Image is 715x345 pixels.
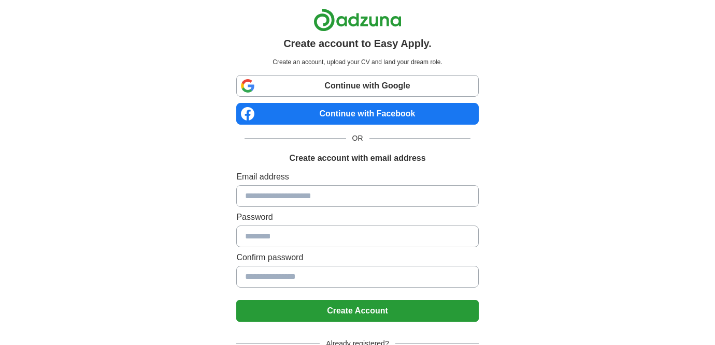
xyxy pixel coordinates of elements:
[313,8,402,32] img: Adzuna logo
[346,133,369,144] span: OR
[236,75,478,97] a: Continue with Google
[236,103,478,125] a: Continue with Facebook
[289,152,425,164] h1: Create account with email address
[238,57,476,67] p: Create an account, upload your CV and land your dream role.
[236,211,478,223] label: Password
[236,171,478,183] label: Email address
[283,36,432,51] h1: Create account to Easy Apply.
[236,251,478,264] label: Confirm password
[236,300,478,322] button: Create Account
